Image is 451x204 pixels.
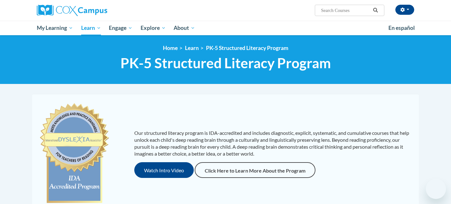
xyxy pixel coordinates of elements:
a: About [170,21,199,35]
a: PK-5 Structured Literacy Program [206,45,288,51]
p: Our structured literacy program is IDA-accredited and includes diagnostic, explicit, systematic, ... [134,130,413,157]
a: Engage [105,21,136,35]
span: Explore [141,24,166,32]
span: Learn [81,24,101,32]
div: Main menu [27,21,424,35]
a: En español [384,21,419,35]
button: Account Settings [395,5,414,15]
a: Click Here to Learn More About the Program [195,162,315,178]
span: Engage [109,24,132,32]
a: Learn [77,21,105,35]
span: PK-5 Structured Literacy Program [120,55,331,71]
a: My Learning [33,21,77,35]
a: Home [163,45,178,51]
a: Cox Campus [37,5,156,16]
input: Search Courses [320,7,371,14]
span: My Learning [37,24,73,32]
button: Search [371,7,380,14]
img: Cox Campus [37,5,107,16]
button: Watch Intro Video [134,162,194,178]
iframe: Button to launch messaging window [426,179,446,199]
a: Explore [136,21,170,35]
span: En español [388,25,415,31]
span: About [174,24,195,32]
a: Learn [185,45,199,51]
